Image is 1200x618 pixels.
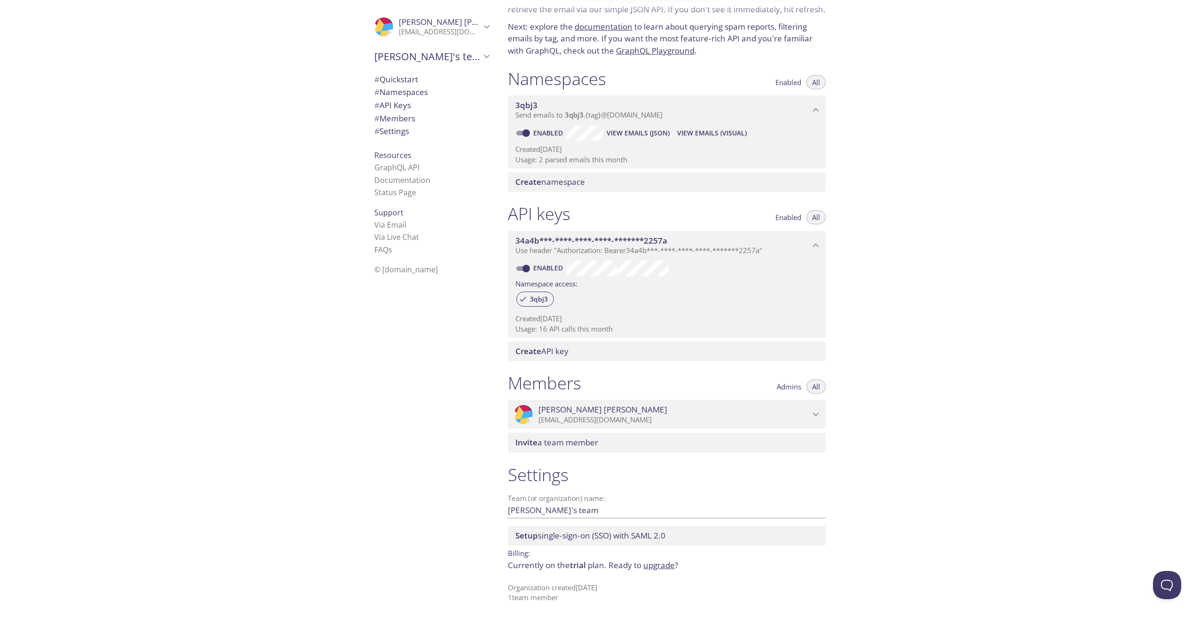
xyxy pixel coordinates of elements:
[806,380,826,394] button: All
[643,560,675,570] a: upgrade
[367,112,497,125] div: Members
[515,346,568,357] span: API key
[367,44,497,69] div: Phillip's team
[616,45,695,56] a: GraphQL Playground
[607,127,670,139] span: View Emails (JSON)
[508,526,826,546] div: Setup SSO
[515,530,665,541] span: single-sign-on (SSO) with SAML 2.0
[374,207,403,218] span: Support
[367,11,497,42] div: Phillip Schroder
[770,210,807,224] button: Enabled
[532,263,567,272] a: Enabled
[673,126,750,141] button: View Emails (Visual)
[367,99,497,112] div: API Keys
[508,95,826,125] div: 3qbj3 namespace
[515,530,538,541] span: Setup
[608,560,678,570] span: Ready to ?
[515,176,541,187] span: Create
[374,87,379,97] span: #
[508,203,570,224] h1: API keys
[374,175,430,185] a: Documentation
[575,21,632,32] a: documentation
[508,433,826,452] div: Invite a team member
[367,73,497,86] div: Quickstart
[374,264,438,275] span: © [DOMAIN_NAME]
[374,113,379,124] span: #
[515,176,585,187] span: namespace
[374,187,416,198] a: Status Page
[515,144,818,154] p: Created [DATE]
[374,126,379,136] span: #
[570,560,586,570] span: trial
[508,172,826,192] div: Create namespace
[374,220,406,230] a: Via Email
[770,75,807,89] button: Enabled
[508,341,826,361] div: Create API Key
[508,372,581,394] h1: Members
[565,110,584,119] span: 3qbj3
[538,404,667,415] span: [PERSON_NAME] [PERSON_NAME]
[374,126,409,136] span: Settings
[538,415,810,425] p: [EMAIL_ADDRESS][DOMAIN_NAME]
[508,400,826,429] div: Phillip Schroder
[374,87,428,97] span: Namespaces
[524,295,553,303] span: 3qbj3
[508,583,826,603] p: Organization created [DATE] 1 team member
[508,21,826,57] p: Next: explore the to learn about querying spam reports, filtering emails by tag, and more. If you...
[508,68,606,89] h1: Namespaces
[806,210,826,224] button: All
[374,50,481,63] span: [PERSON_NAME]'s team
[677,127,747,139] span: View Emails (Visual)
[374,232,419,242] a: Via Live Chat
[374,245,392,255] a: FAQ
[806,75,826,89] button: All
[516,292,554,307] div: 3qbj3
[508,559,826,571] p: Currently on the plan.
[399,27,481,37] p: [EMAIL_ADDRESS][DOMAIN_NAME]
[515,314,818,324] p: Created [DATE]
[515,110,663,119] span: Send emails to . {tag} @[DOMAIN_NAME]
[603,126,673,141] button: View Emails (JSON)
[374,100,411,111] span: API Keys
[374,74,379,85] span: #
[515,155,818,165] p: Usage: 2 parsed emails this month
[508,495,606,502] label: Team (or organization) name:
[515,437,537,448] span: Invite
[1153,571,1181,599] iframe: Help Scout Beacon - Open
[515,324,818,334] p: Usage: 16 API calls this month
[374,113,415,124] span: Members
[367,125,497,138] div: Team Settings
[515,437,598,448] span: a team member
[374,74,418,85] span: Quickstart
[515,276,577,290] label: Namespace access:
[515,100,537,111] span: 3qbj3
[399,16,528,27] span: [PERSON_NAME] [PERSON_NAME]
[374,162,419,173] a: GraphQL API
[367,86,497,99] div: Namespaces
[508,464,826,485] h1: Settings
[508,546,826,559] p: Billing:
[388,245,392,255] span: s
[515,346,541,357] span: Create
[374,150,411,160] span: Resources
[771,380,807,394] button: Admins
[374,100,379,111] span: #
[532,128,567,137] a: Enabled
